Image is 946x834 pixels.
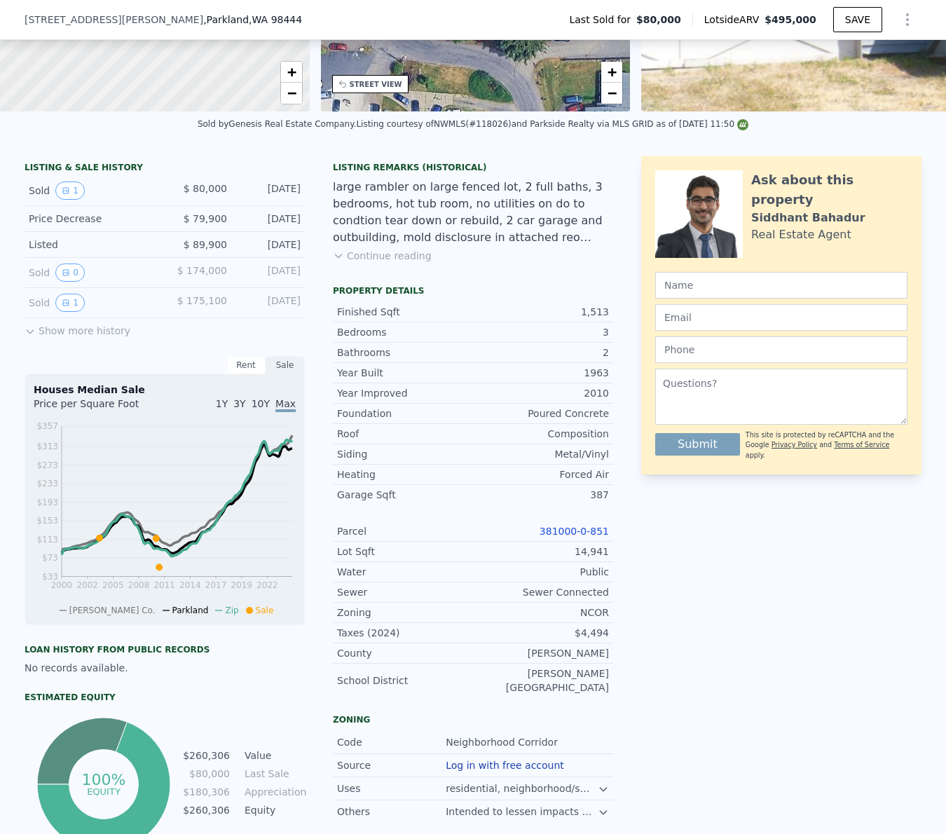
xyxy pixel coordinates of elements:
[177,265,227,276] span: $ 174,000
[256,606,274,615] span: Sale
[36,460,58,470] tspan: $273
[655,272,907,299] input: Name
[29,238,153,252] div: Listed
[34,383,296,397] div: Houses Median Sale
[833,7,882,32] button: SAVE
[337,606,473,620] div: Zoning
[473,305,609,319] div: 1,513
[184,239,227,250] span: $ 89,900
[473,406,609,421] div: Poured Concrete
[655,336,907,363] input: Phone
[473,565,609,579] div: Public
[198,119,356,129] div: Sold by Genesis Real Estate Company .
[242,748,305,763] td: Value
[55,264,85,282] button: View historical data
[333,179,613,246] div: large rambler on large fenced lot, 2 full baths, 3 bedrooms, hot tub room, no utilities on do to ...
[182,784,231,800] td: $180,306
[182,766,231,781] td: $80,000
[287,84,296,102] span: −
[337,467,473,481] div: Heating
[153,580,175,590] tspan: 2011
[751,170,907,210] div: Ask about this property
[333,714,613,725] div: Zoning
[608,63,617,81] span: +
[746,430,907,460] div: This site is protected by reCAPTCHA and the Google and apply.
[25,692,305,703] div: Estimated Equity
[36,421,58,431] tspan: $357
[333,285,613,296] div: Property details
[333,249,432,263] button: Continue reading
[337,346,473,360] div: Bathrooms
[655,304,907,331] input: Email
[182,748,231,763] td: $260,306
[751,226,851,243] div: Real Estate Agent
[337,305,473,319] div: Finished Sqft
[25,162,305,176] div: LISTING & SALE HISTORY
[225,606,238,615] span: Zip
[655,433,740,456] button: Submit
[238,238,301,252] div: [DATE]
[337,805,446,819] div: Others
[25,644,305,655] div: Loan history from public records
[51,580,73,590] tspan: 2000
[473,467,609,481] div: Forced Air
[337,366,473,380] div: Year Built
[238,264,301,282] div: [DATE]
[337,447,473,461] div: Siding
[356,119,748,129] div: Listing courtesy of NWMLS (#118026) and Parkside Realty via MLS GRID as of [DATE] 11:50
[42,572,58,582] tspan: $33
[242,766,305,781] td: Last Sale
[473,666,609,695] div: [PERSON_NAME][GEOGRAPHIC_DATA]
[473,427,609,441] div: Composition
[834,441,889,449] a: Terms of Service
[249,14,302,25] span: , WA 98444
[333,162,613,173] div: Listing Remarks (Historical)
[704,13,765,27] span: Lotside ARV
[29,212,153,226] div: Price Decrease
[473,488,609,502] div: 387
[337,488,473,502] div: Garage Sqft
[226,356,266,374] div: Rent
[238,182,301,200] div: [DATE]
[337,386,473,400] div: Year Improved
[203,13,302,27] span: , Parkland
[266,356,305,374] div: Sale
[102,580,124,590] tspan: 2005
[36,442,58,451] tspan: $313
[636,13,681,27] span: $80,000
[337,524,473,538] div: Parcel
[42,553,58,563] tspan: $73
[540,526,609,537] a: 381000-0-851
[473,366,609,380] div: 1963
[242,784,305,800] td: Appreciation
[337,735,446,749] div: Code
[242,802,305,818] td: Equity
[337,325,473,339] div: Bedrooms
[275,398,296,412] span: Max
[601,62,622,83] a: Zoom in
[893,6,921,34] button: Show Options
[36,516,58,526] tspan: $153
[446,735,561,749] div: Neighborhood Corridor
[179,580,201,590] tspan: 2014
[569,13,636,27] span: Last Sold for
[473,545,609,559] div: 14,941
[76,580,98,590] tspan: 2002
[29,294,153,312] div: Sold
[55,182,85,200] button: View historical data
[25,13,203,27] span: [STREET_ADDRESS][PERSON_NAME]
[252,398,270,409] span: 10Y
[337,626,473,640] div: Taxes (2024)
[184,183,227,194] span: $ 80,000
[287,63,296,81] span: +
[238,212,301,226] div: [DATE]
[36,479,58,488] tspan: $233
[446,781,598,795] div: residential, neighborhood/small scale commercial and services, civic, amusement and recreation.
[608,84,617,102] span: −
[772,441,817,449] a: Privacy Policy
[205,580,227,590] tspan: 2017
[337,781,446,795] div: Uses
[473,646,609,660] div: [PERSON_NAME]
[473,585,609,599] div: Sewer Connected
[601,83,622,104] a: Zoom out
